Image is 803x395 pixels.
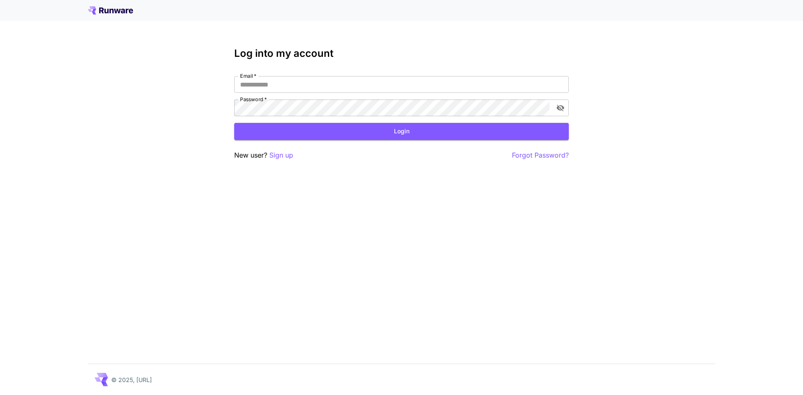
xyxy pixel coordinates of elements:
[512,150,569,161] button: Forgot Password?
[269,150,293,161] button: Sign up
[240,96,267,103] label: Password
[234,123,569,140] button: Login
[553,100,568,115] button: toggle password visibility
[234,150,293,161] p: New user?
[234,48,569,59] h3: Log into my account
[111,375,152,384] p: © 2025, [URL]
[240,72,256,79] label: Email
